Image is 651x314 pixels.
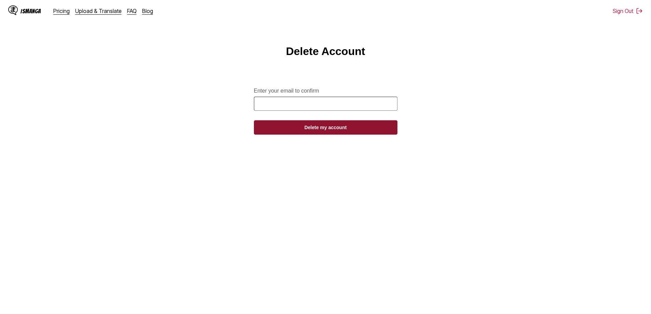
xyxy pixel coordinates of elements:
[254,88,397,94] label: Enter your email to confirm
[21,8,41,14] div: IsManga
[613,8,643,14] button: Sign Out
[636,8,643,14] img: Sign out
[286,45,365,58] h1: Delete Account
[8,5,53,16] a: IsManga LogoIsManga
[254,120,397,135] button: Delete my account
[142,8,153,14] a: Blog
[75,8,122,14] a: Upload & Translate
[127,8,137,14] a: FAQ
[53,8,70,14] a: Pricing
[8,5,18,15] img: IsManga Logo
